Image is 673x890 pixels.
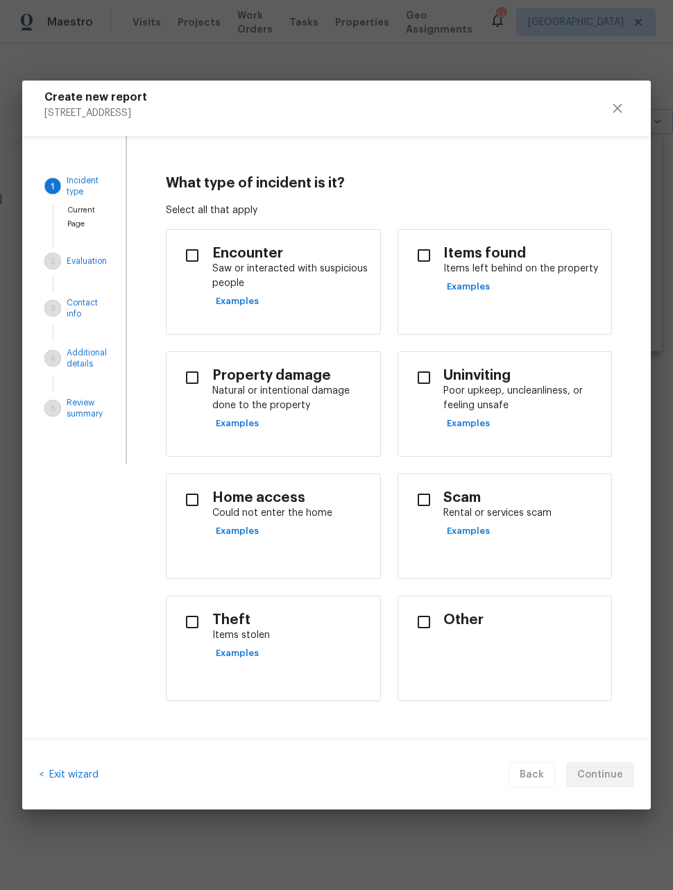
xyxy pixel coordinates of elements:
[67,255,107,267] p: Evaluation
[44,103,147,118] p: [STREET_ADDRESS]
[216,523,259,539] span: Examples
[447,416,490,432] span: Examples
[212,291,262,312] button: Examples
[44,770,99,780] span: Exit wizard
[447,279,490,295] span: Examples
[216,294,259,310] span: Examples
[212,367,369,385] h4: Property damage
[443,245,600,262] h4: Items found
[212,384,369,413] p: Natural or intentional damage done to the property
[39,392,92,425] button: Review summary
[443,276,493,298] button: Examples
[443,262,600,276] p: Items left behind on the property
[443,506,600,521] p: Rental or services scam
[212,628,369,643] p: Items stolen
[443,413,493,435] button: Examples
[443,612,600,629] h4: Other
[39,169,92,203] button: Incident type
[212,643,262,664] button: Examples
[39,292,92,325] button: Contact info
[443,521,493,542] button: Examples
[212,506,369,521] p: Could not enter the home
[39,762,99,788] div: <
[39,247,92,275] button: Evaluation
[166,175,612,192] h4: What type of incident is it?
[212,245,369,262] h4: Encounter
[51,258,56,265] text: 2
[212,612,369,629] h4: Theft
[443,367,600,385] h4: Uninviting
[216,416,259,432] span: Examples
[212,413,262,435] button: Examples
[67,175,99,197] p: Incident type
[51,305,56,312] text: 3
[212,262,369,291] p: Saw or interacted with suspicious people
[51,405,56,412] text: 5
[67,206,95,228] span: Current Page
[51,183,54,190] text: 1
[443,489,600,507] h4: Scam
[67,397,103,419] p: Review summary
[67,347,107,369] p: Additional details
[447,523,490,539] span: Examples
[216,646,259,662] span: Examples
[44,92,147,103] h5: Create new report
[166,203,612,218] p: Select all that apply
[212,521,262,542] button: Examples
[212,489,369,507] h4: Home access
[601,92,634,125] button: close
[39,342,92,375] button: Additional details
[443,384,600,413] p: Poor upkeep, uncleanliness, or feeling unsafe
[67,297,98,319] p: Contact info
[51,355,56,362] text: 4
